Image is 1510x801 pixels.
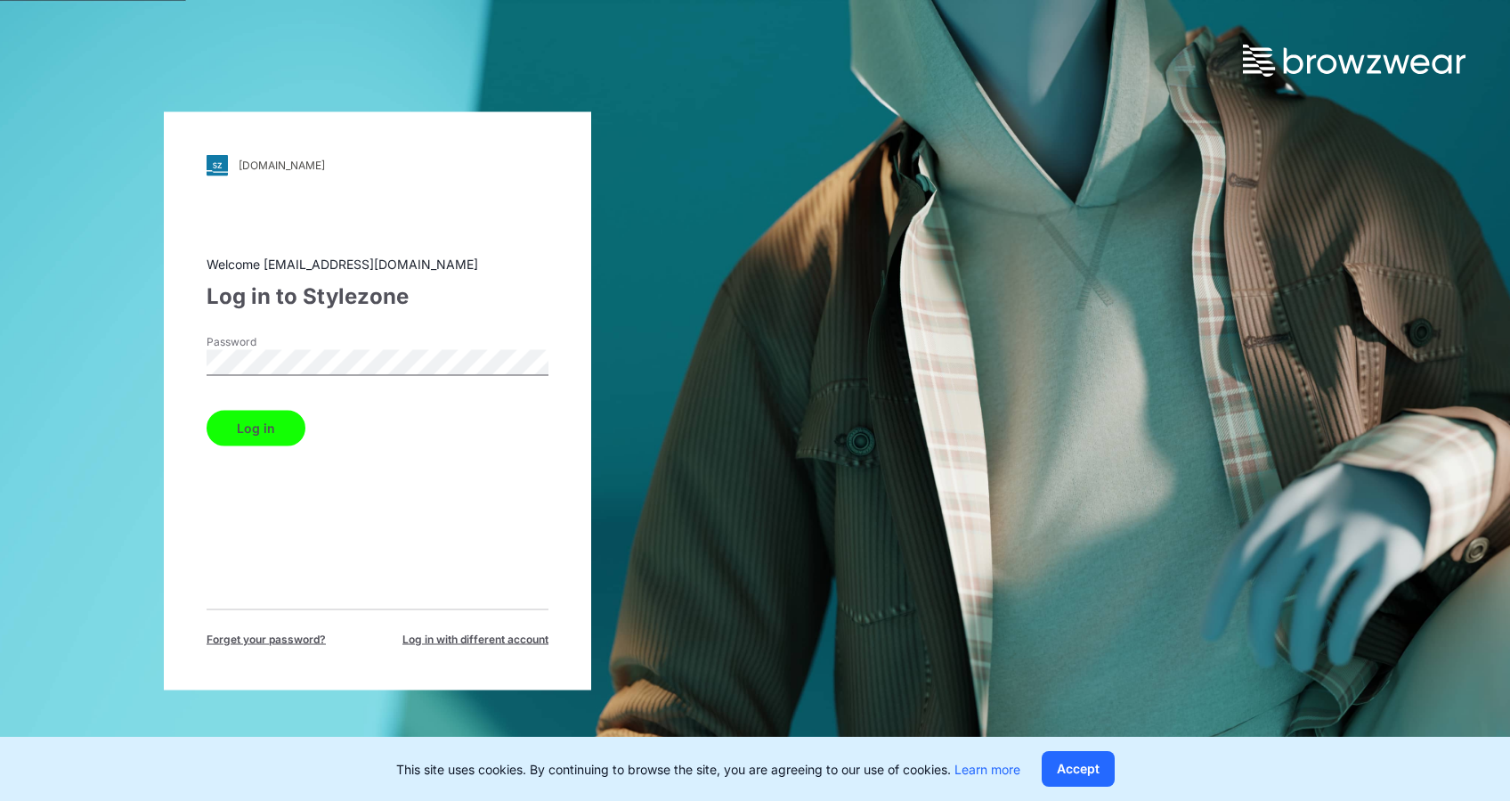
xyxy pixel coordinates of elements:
[207,154,548,176] a: [DOMAIN_NAME]
[396,760,1020,779] p: This site uses cookies. By continuing to browse the site, you are agreeing to our use of cookies.
[1243,45,1465,77] img: browzwear-logo.73288ffb.svg
[207,254,548,273] div: Welcome [EMAIL_ADDRESS][DOMAIN_NAME]
[207,154,228,176] img: svg+xml;base64,PHN2ZyB3aWR0aD0iMjgiIGhlaWdodD0iMjgiIHZpZXdCb3g9IjAgMCAyOCAyOCIgZmlsbD0ibm9uZSIgeG...
[207,333,331,349] label: Password
[1042,751,1115,787] button: Accept
[207,280,548,312] div: Log in to Stylezone
[239,159,325,172] div: [DOMAIN_NAME]
[207,410,305,445] button: Log in
[402,631,548,647] span: Log in with different account
[207,631,326,647] span: Forget your password?
[954,762,1020,777] a: Learn more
